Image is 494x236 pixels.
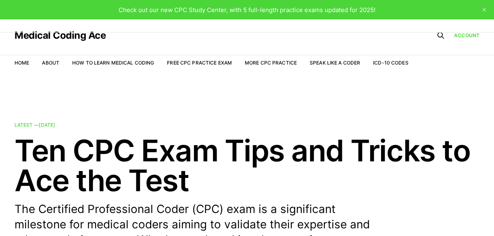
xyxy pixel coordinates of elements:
[478,3,491,16] button: close
[72,60,154,66] a: How to Learn Medical Coding
[310,60,360,66] a: Speak Like a Coder
[167,60,232,66] a: Free CPC Practice Exam
[42,60,59,66] a: About
[245,60,297,66] a: More CPC Practice
[373,60,408,66] a: ICD-10 Codes
[454,31,479,39] a: Account
[15,31,106,40] a: Medical Coding Ace
[15,122,55,128] span: Latest —
[15,136,479,195] h2: Ten CPC Exam Tips and Tricks to Ace the Test
[119,6,375,14] span: Check out our new CPC Study Center, with 5 full-length practice exams updated for 2025!
[15,60,29,66] a: Home
[39,122,55,128] time: [DATE]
